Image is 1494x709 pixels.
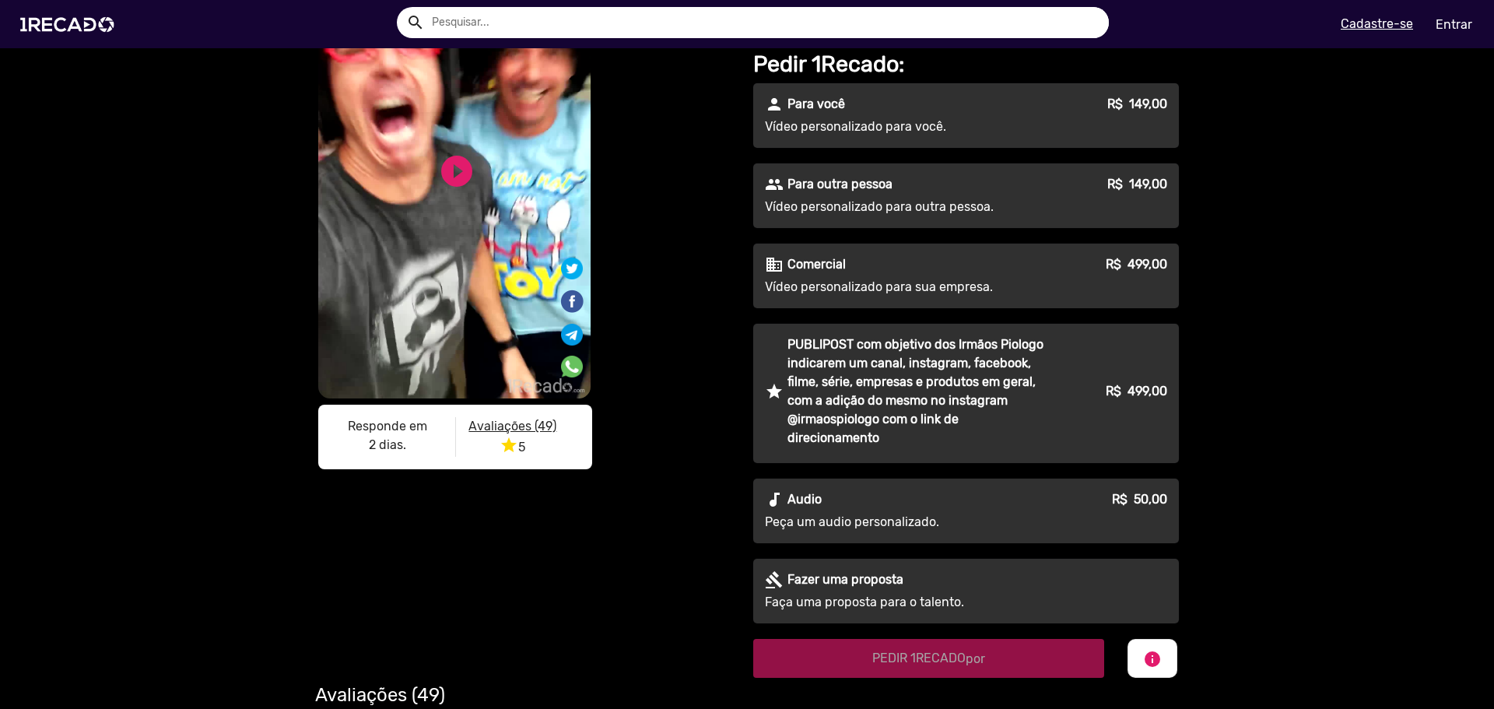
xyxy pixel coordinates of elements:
mat-icon: star [765,382,784,401]
p: Comercial [787,255,846,274]
p: R$ 149,00 [1107,95,1167,114]
p: R$ 499,00 [1106,255,1167,274]
h2: Pedir 1Recado: [753,51,1179,78]
u: Cadastre-se [1341,16,1413,31]
span: por [966,651,985,666]
button: PEDIR 1RECADOpor [753,639,1104,678]
mat-icon: business [765,255,784,274]
mat-icon: info [1143,650,1162,669]
a: Entrar [1426,11,1482,38]
span: PEDIR 1RECADO [872,651,985,665]
button: Example home icon [401,8,428,35]
mat-icon: gavel [765,570,784,589]
p: Vídeo personalizado para sua empresa. [765,278,1047,297]
b: 2 dias. [369,437,406,452]
img: Compartilhe no whatsapp [561,356,583,377]
mat-icon: people [765,175,784,194]
p: Fazer uma proposta [787,570,903,589]
img: Compartilhe no telegram [561,324,583,346]
mat-icon: audiotrack [765,490,784,509]
p: Faça uma proposta para o talento. [765,593,1047,612]
mat-icon: person [765,95,784,114]
img: Compartilhe no facebook [559,289,584,314]
i: Share on WhatsApp [561,353,583,368]
p: Vídeo personalizado para você. [765,118,1047,136]
i: Share on Facebook [559,288,584,303]
p: Para você [787,95,845,114]
p: Responde em [331,417,444,436]
mat-icon: Example home icon [406,13,425,32]
p: R$ 499,00 [1106,382,1167,401]
p: Audio [787,490,822,509]
p: R$ 149,00 [1107,175,1167,194]
h2: Avaliações (49) [315,684,1179,707]
p: R$ 50,00 [1112,490,1167,509]
p: Peça um audio personalizado. [765,513,1047,532]
img: Compartilhe no twitter [561,258,583,279]
a: play_circle_filled [438,153,475,190]
i: star [500,436,518,455]
p: Para outra pessoa [787,175,893,194]
i: Share on Twitter [561,260,583,275]
p: Vídeo personalizado para outra pessoa. [765,198,1047,216]
input: Pesquisar... [420,7,1109,38]
span: 5 [500,440,525,455]
u: Avaliações (49) [468,419,556,433]
i: Share on Telegram [561,321,583,336]
p: PUBLIPOST com objetivo dos Irmãos Piologo indicarem um canal, instagram, facebook, filme, série, ... [787,335,1047,448]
